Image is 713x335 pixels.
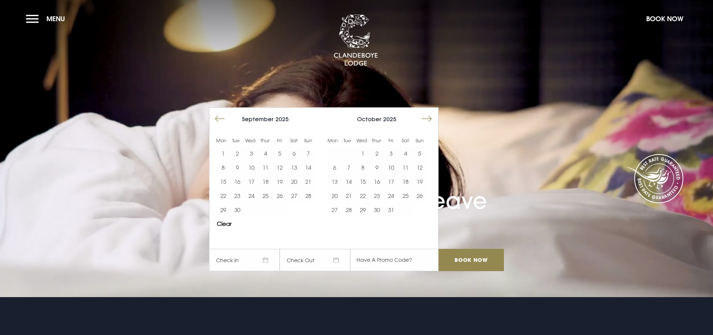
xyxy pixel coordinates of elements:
td: Choose Tuesday, October 28, 2025 as your start date. [342,203,356,217]
td: Choose Friday, October 17, 2025 as your start date. [384,175,398,189]
td: Choose Friday, September 12, 2025 as your start date. [273,160,287,175]
button: 5 [273,146,287,160]
button: 7 [301,146,315,160]
td: Choose Monday, September 22, 2025 as your start date. [216,189,230,203]
td: Choose Saturday, September 27, 2025 as your start date. [287,189,301,203]
button: 27 [328,203,342,217]
button: 29 [216,203,230,217]
td: Choose Tuesday, September 9, 2025 as your start date. [230,160,244,175]
button: 19 [273,175,287,189]
button: 6 [287,146,301,160]
span: 2025 [383,116,397,122]
td: Choose Friday, October 24, 2025 as your start date. [384,189,398,203]
button: 27 [287,189,301,203]
button: 18 [398,175,413,189]
td: Choose Saturday, September 20, 2025 as your start date. [287,175,301,189]
td: Choose Tuesday, October 21, 2025 as your start date. [342,189,356,203]
td: Choose Friday, October 3, 2025 as your start date. [384,146,398,160]
button: 16 [230,175,244,189]
span: October [357,116,381,122]
button: 4 [258,146,273,160]
td: Choose Tuesday, October 14, 2025 as your start date. [342,175,356,189]
button: 3 [384,146,398,160]
button: 20 [287,175,301,189]
td: Choose Monday, September 29, 2025 as your start date. [216,203,230,217]
td: Choose Thursday, October 30, 2025 as your start date. [370,203,384,217]
td: Choose Sunday, September 21, 2025 as your start date. [301,175,315,189]
button: 12 [413,160,427,175]
button: 29 [356,203,370,217]
button: 6 [328,160,342,175]
td: Choose Tuesday, September 30, 2025 as your start date. [230,203,244,217]
td: Choose Saturday, September 6, 2025 as your start date. [287,146,301,160]
button: 25 [258,189,273,203]
td: Choose Saturday, October 25, 2025 as your start date. [398,189,413,203]
td: Choose Wednesday, September 17, 2025 as your start date. [244,175,258,189]
input: Book Now [439,249,504,271]
button: 11 [398,160,413,175]
button: 20 [328,189,342,203]
button: 15 [356,175,370,189]
td: Choose Thursday, September 18, 2025 as your start date. [258,175,273,189]
td: Choose Thursday, October 9, 2025 as your start date. [370,160,384,175]
button: 7 [342,160,356,175]
td: Choose Friday, October 31, 2025 as your start date. [384,203,398,217]
button: 24 [384,189,398,203]
button: 21 [301,175,315,189]
td: Choose Wednesday, October 1, 2025 as your start date. [356,146,370,160]
button: 26 [413,189,427,203]
button: 28 [342,203,356,217]
button: 12 [273,160,287,175]
button: 1 [356,146,370,160]
td: Choose Monday, October 13, 2025 as your start date. [328,175,342,189]
button: 18 [258,175,273,189]
button: 3 [244,146,258,160]
span: 2025 [276,116,289,122]
td: Choose Wednesday, October 8, 2025 as your start date. [356,160,370,175]
td: Choose Wednesday, October 15, 2025 as your start date. [356,175,370,189]
button: 21 [342,189,356,203]
td: Choose Thursday, September 25, 2025 as your start date. [258,189,273,203]
button: 9 [370,160,384,175]
td: Choose Thursday, September 4, 2025 as your start date. [258,146,273,160]
button: 19 [413,175,427,189]
td: Choose Sunday, September 28, 2025 as your start date. [301,189,315,203]
td: Choose Friday, September 5, 2025 as your start date. [273,146,287,160]
td: Choose Tuesday, September 2, 2025 as your start date. [230,146,244,160]
td: Choose Monday, September 8, 2025 as your start date. [216,160,230,175]
button: 17 [244,175,258,189]
button: 23 [370,189,384,203]
td: Choose Tuesday, September 16, 2025 as your start date. [230,175,244,189]
td: Choose Friday, October 10, 2025 as your start date. [384,160,398,175]
td: Choose Sunday, October 12, 2025 as your start date. [413,160,427,175]
span: Check Out [280,249,350,271]
button: 30 [230,203,244,217]
button: 24 [244,189,258,203]
button: Menu [26,11,69,27]
td: Choose Sunday, September 7, 2025 as your start date. [301,146,315,160]
td: Choose Thursday, September 11, 2025 as your start date. [258,160,273,175]
td: Choose Wednesday, October 22, 2025 as your start date. [356,189,370,203]
button: 2 [230,146,244,160]
button: 22 [216,189,230,203]
button: 8 [356,160,370,175]
td: Choose Tuesday, October 7, 2025 as your start date. [342,160,356,175]
td: Choose Sunday, October 19, 2025 as your start date. [413,175,427,189]
span: Check In [209,249,280,271]
td: Choose Monday, September 15, 2025 as your start date. [216,175,230,189]
button: 11 [258,160,273,175]
td: Choose Wednesday, September 10, 2025 as your start date. [244,160,258,175]
span: Menu [46,14,65,23]
button: 1 [216,146,230,160]
button: 9 [230,160,244,175]
td: Choose Tuesday, September 23, 2025 as your start date. [230,189,244,203]
button: 8 [216,160,230,175]
td: Choose Saturday, October 11, 2025 as your start date. [398,160,413,175]
input: Have A Promo Code? [350,249,439,271]
img: Clandeboye Lodge [333,14,378,66]
td: Choose Monday, October 27, 2025 as your start date. [328,203,342,217]
td: Choose Saturday, October 4, 2025 as your start date. [398,146,413,160]
td: Choose Sunday, October 5, 2025 as your start date. [413,146,427,160]
button: 4 [398,146,413,160]
button: 16 [370,175,384,189]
